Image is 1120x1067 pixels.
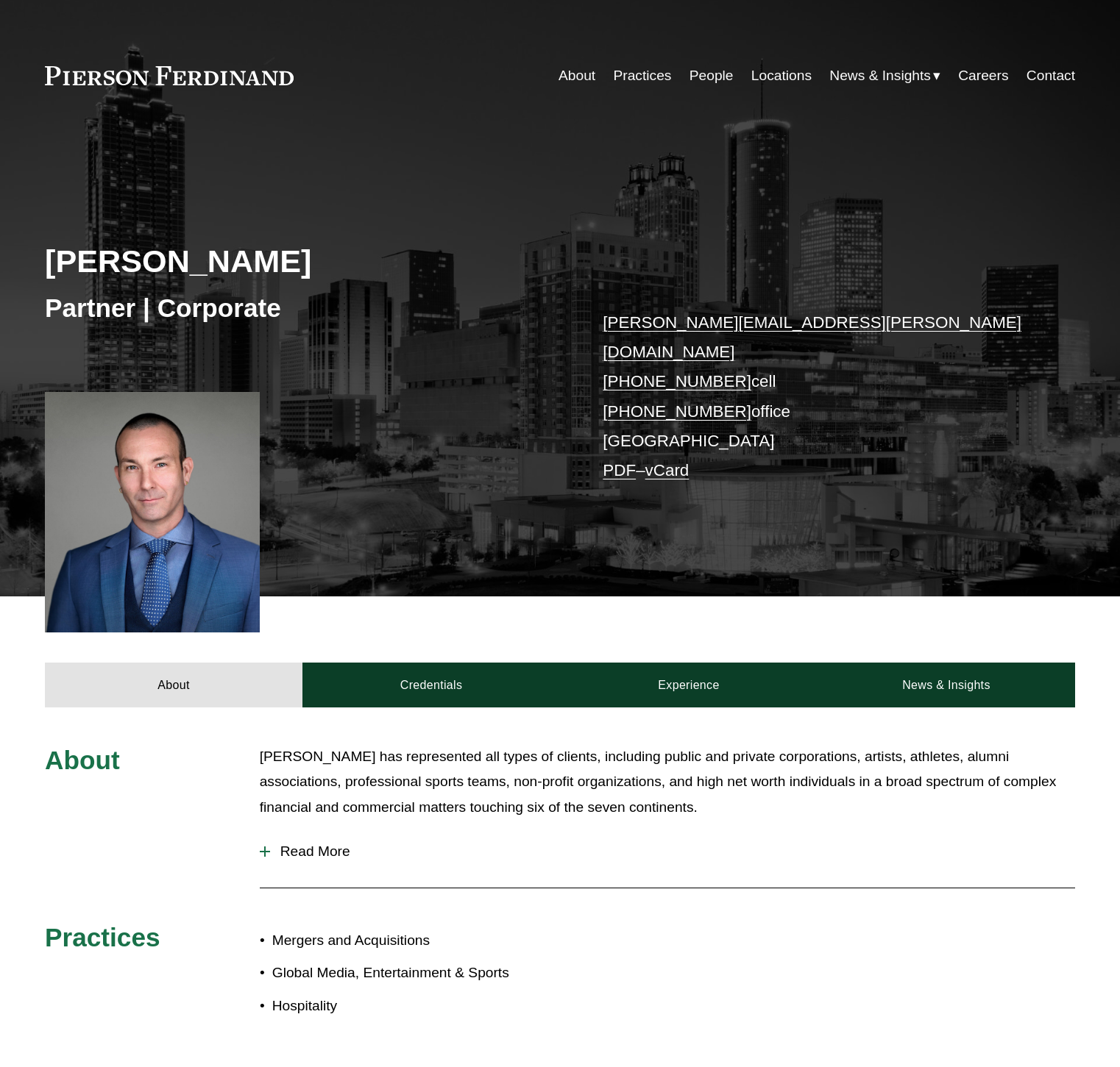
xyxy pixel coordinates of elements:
a: folder dropdown [829,62,940,90]
p: Hospitality [272,993,560,1019]
h3: Partner | Corporate [45,292,560,324]
p: Global Media, Entertainment & Sports [272,960,560,986]
a: Credentials [302,663,560,707]
span: Practices [45,923,160,952]
a: People [690,62,734,90]
a: PDF [603,461,636,479]
span: About [45,746,120,774]
a: [PHONE_NUMBER] [603,372,751,390]
p: Mergers and Acquisitions [272,928,560,954]
span: News & Insights [829,63,931,89]
a: Practices [614,62,672,90]
a: vCard [645,461,690,479]
a: Locations [751,62,812,90]
h2: [PERSON_NAME] [45,242,560,280]
a: About [45,663,302,707]
span: Read More [270,843,1075,860]
a: Experience [560,663,818,707]
p: [PERSON_NAME] has represented all types of clients, including public and private corporations, ar... [260,744,1075,821]
a: [PHONE_NUMBER] [603,402,751,421]
a: Careers [958,62,1008,90]
button: Read More [260,832,1075,871]
a: News & Insights [818,663,1075,707]
a: [PERSON_NAME][EMAIL_ADDRESS][PERSON_NAME][DOMAIN_NAME] [603,313,1021,361]
p: cell office [GEOGRAPHIC_DATA] – [603,308,1032,486]
a: Contact [1027,62,1075,90]
a: About [559,62,595,90]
